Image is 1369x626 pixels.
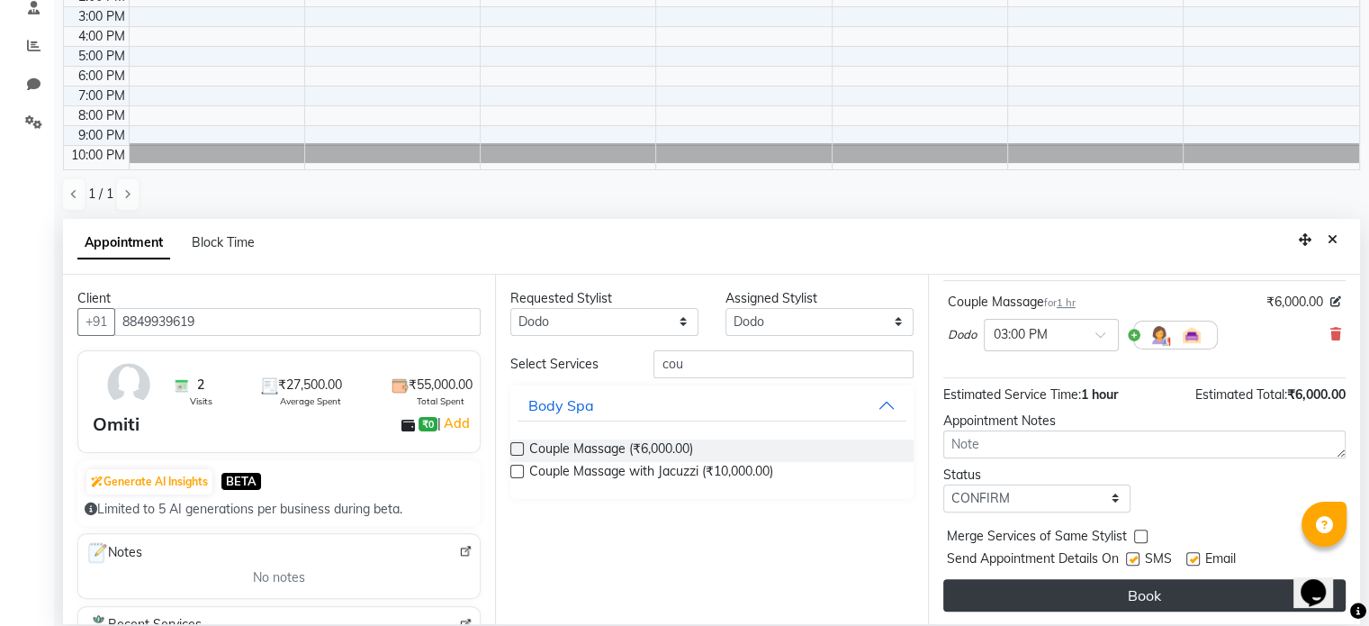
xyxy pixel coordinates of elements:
input: Search by service name [653,350,913,378]
div: Couple Massage [948,293,1076,312]
div: Appointment Notes [943,412,1346,431]
span: Estimated Total: [1195,386,1287,403]
i: Edit price [1330,296,1341,307]
div: Limited to 5 AI generations per business during beta. [85,500,473,519]
div: 7:00 PM [75,86,129,105]
div: Body Spa [528,395,594,416]
span: | [437,413,473,434]
span: No notes [253,568,305,587]
small: for [1044,296,1076,309]
span: 1 hour [1081,386,1118,403]
span: 1 hr [1057,296,1076,309]
img: Hairdresser.png [1148,324,1170,346]
span: Couple Massage with Jacuzzi (₹10,000.00) [529,462,773,485]
iframe: chat widget [1293,554,1351,608]
span: Estimated Service Time: [943,386,1081,403]
div: 10:00 PM [68,146,129,165]
div: Client [77,289,481,308]
span: Merge Services of Same Stylist [947,527,1127,549]
button: Close [1319,226,1346,254]
span: Notes [86,541,142,565]
input: Search by Name/Mobile/Email/Code [114,308,481,336]
button: Generate AI Insights [86,469,212,494]
span: SMS [1145,549,1172,572]
div: 6:00 PM [75,67,129,86]
span: Send Appointment Details On [947,549,1119,572]
span: ₹0 [419,417,437,431]
div: Requested Stylist [510,289,698,308]
span: Visits [190,395,212,408]
div: 5:00 PM [75,47,129,66]
span: ₹55,000.00 [409,376,473,395]
button: Body Spa [518,389,905,422]
button: +91 [77,308,115,336]
span: Total Spent [417,395,464,408]
span: ₹6,000.00 [1266,293,1323,312]
a: Add [441,413,473,434]
div: Assigned Stylist [725,289,914,308]
span: Block Time [192,234,255,250]
span: 2 [197,376,204,395]
img: Interior.png [1181,324,1202,346]
span: ₹27,500.00 [278,376,342,395]
button: Book [943,579,1346,612]
div: 8:00 PM [75,106,129,125]
span: Average Spent [280,395,341,408]
div: 3:00 PM [75,7,129,26]
div: Select Services [497,355,640,374]
div: 9:00 PM [75,126,129,145]
div: Omiti [93,411,140,438]
div: Status [943,466,1131,485]
span: Email [1205,549,1236,572]
span: BETA [221,473,261,490]
span: 1 / 1 [88,185,113,204]
span: Couple Massage (₹6,000.00) [529,440,693,462]
span: Appointment [77,227,170,259]
img: avatar [103,358,155,411]
span: ₹6,000.00 [1287,386,1346,403]
span: Dodo [948,326,977,344]
div: 4:00 PM [75,27,129,46]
